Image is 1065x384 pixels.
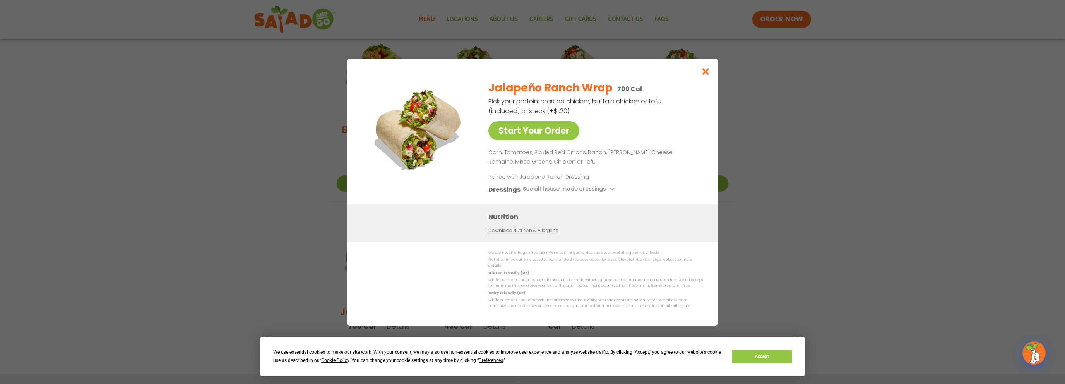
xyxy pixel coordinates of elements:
h3: Dressings [488,184,521,194]
div: Cookie Consent Prompt [260,337,805,376]
span: Preferences [479,358,503,363]
img: wpChatIcon [1023,342,1045,364]
img: Featured product photo for Jalapeño Ranch Wrap [364,74,473,183]
button: Accept [732,350,791,363]
p: Corn, Tomatoes, Pickled Red Onions, Bacon, [PERSON_NAME] Cheese, Romaine, Mixed Greens, Chicken o... [488,148,700,167]
strong: Dairy Friendly (DF) [488,290,525,295]
strong: Gluten Friendly (GF) [488,270,529,275]
p: Pick your protein: roasted chicken, buffalo chicken or tofu (included) or steak (+$1.20) [488,96,663,116]
div: We use essential cookies to make our site work. With your consent, we may also use non-essential ... [273,348,723,365]
p: While our menu includes ingredients that are made without gluten, our restaurants are not gluten ... [488,277,703,289]
button: Close modal [693,59,718,84]
p: 700 Cal [617,84,642,94]
p: We are not an allergen free facility and cannot guarantee the absence of allergens in our foods. [488,250,703,256]
button: See all house made dressings [523,184,617,194]
h3: Nutrition [488,212,707,221]
a: Download Nutrition & Allergens [488,227,558,234]
h2: Jalapeño Ranch Wrap [488,80,613,96]
a: Start Your Order [488,121,579,140]
span: Cookie Policy [321,358,349,363]
p: Nutrition information is based on our standard recipes and portion sizes. Click Nutrition & Aller... [488,257,703,269]
p: Paired with Jalapeño Ranch Dressing [488,172,632,181]
p: While our menu includes foods that are made without dairy, our restaurants are not dairy free. We... [488,297,703,309]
